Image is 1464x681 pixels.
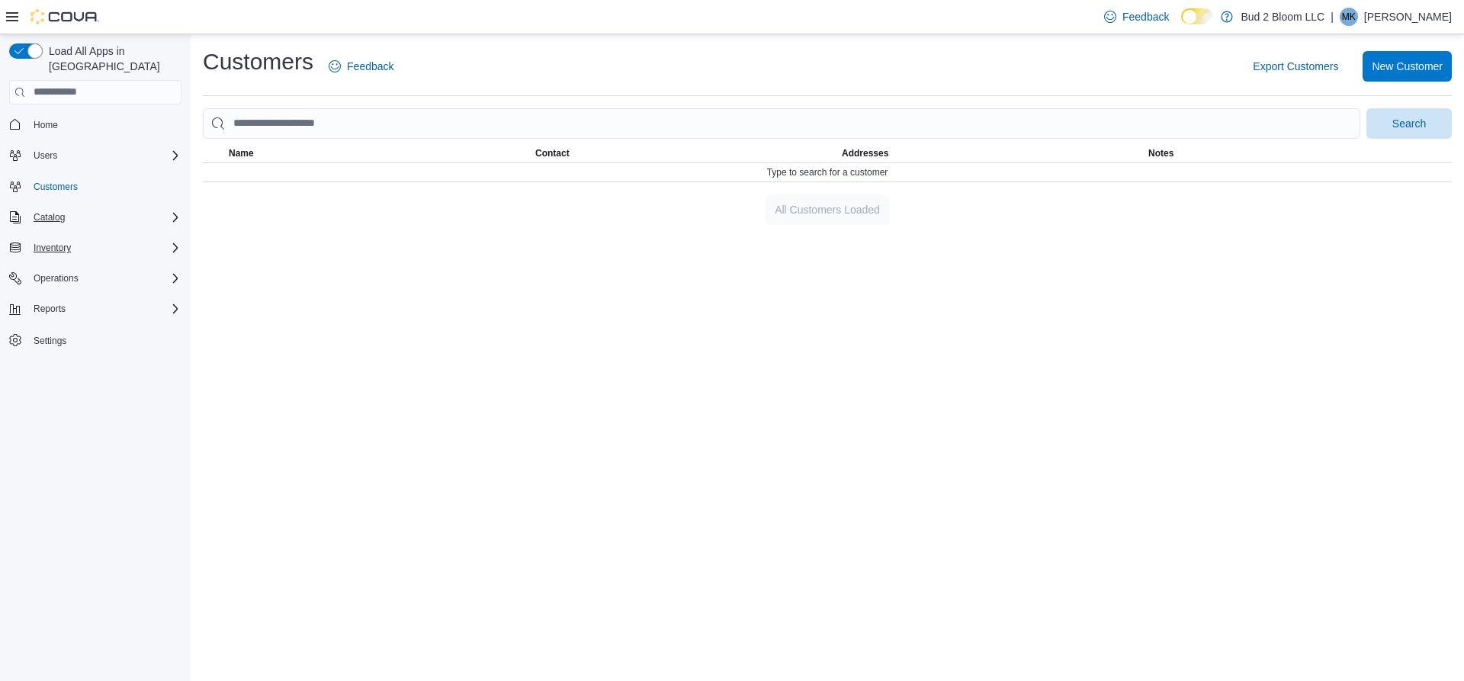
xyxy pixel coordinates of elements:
[775,202,880,217] span: All Customers Loaded
[27,330,181,349] span: Settings
[34,272,79,284] span: Operations
[1241,8,1324,26] p: Bud 2 Bloom LLC
[3,114,188,136] button: Home
[3,175,188,198] button: Customers
[9,108,181,391] nav: Complex example
[3,268,188,289] button: Operations
[1340,8,1358,26] div: Marcus Kirk
[27,239,181,257] span: Inventory
[27,146,181,165] span: Users
[1181,24,1182,25] span: Dark Mode
[34,149,57,162] span: Users
[203,47,313,77] h1: Customers
[842,147,888,159] span: Addresses
[323,51,400,82] a: Feedback
[347,59,393,74] span: Feedback
[34,335,66,347] span: Settings
[1366,108,1452,139] button: Search
[27,300,72,318] button: Reports
[1148,147,1173,159] span: Notes
[27,269,181,287] span: Operations
[27,146,63,165] button: Users
[535,147,570,159] span: Contact
[3,145,188,166] button: Users
[34,211,65,223] span: Catalog
[27,269,85,287] button: Operations
[27,177,181,196] span: Customers
[1181,8,1213,24] input: Dark Mode
[1342,8,1356,26] span: MK
[43,43,181,74] span: Load All Apps in [GEOGRAPHIC_DATA]
[34,242,71,254] span: Inventory
[3,207,188,228] button: Catalog
[229,147,254,159] span: Name
[27,208,181,226] span: Catalog
[3,237,188,259] button: Inventory
[1331,8,1334,26] p: |
[3,298,188,320] button: Reports
[34,181,78,193] span: Customers
[1253,59,1338,74] span: Export Customers
[30,9,99,24] img: Cova
[27,239,77,257] button: Inventory
[27,208,71,226] button: Catalog
[1098,2,1175,32] a: Feedback
[27,300,181,318] span: Reports
[1392,116,1426,131] span: Search
[27,115,181,134] span: Home
[767,166,888,178] span: Type to search for a customer
[1247,51,1344,82] button: Export Customers
[27,178,84,196] a: Customers
[766,194,889,225] button: All Customers Loaded
[1363,51,1452,82] button: New Customer
[1122,9,1169,24] span: Feedback
[27,116,64,134] a: Home
[27,332,72,350] a: Settings
[1364,8,1452,26] p: [PERSON_NAME]
[34,303,66,315] span: Reports
[34,119,58,131] span: Home
[1372,59,1443,74] span: New Customer
[3,329,188,351] button: Settings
